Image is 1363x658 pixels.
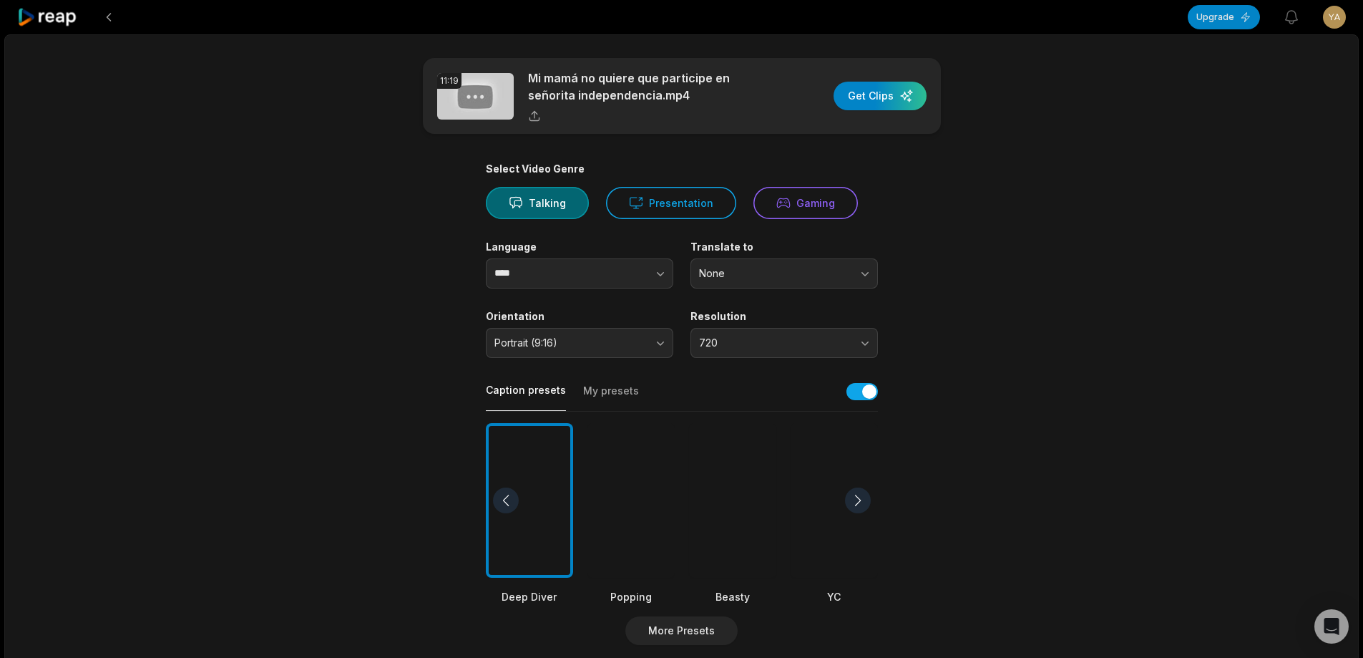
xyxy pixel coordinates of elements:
button: Caption presets [486,383,566,411]
div: Popping [587,589,675,604]
p: Mi mamá no quiere que participe en señorita independencia.mp4 [528,69,775,104]
span: 720 [699,337,849,349]
button: Presentation [606,187,736,219]
button: None [690,258,878,289]
button: More Presets [625,616,738,645]
label: Translate to [690,241,878,253]
span: Portrait (9:16) [494,337,645,349]
button: Portrait (9:16) [486,328,673,358]
label: Orientation [486,310,673,323]
label: Language [486,241,673,253]
div: Select Video Genre [486,163,878,175]
button: My presets [583,384,639,411]
button: Talking [486,187,589,219]
button: 720 [690,328,878,358]
label: Resolution [690,310,878,323]
div: Open Intercom Messenger [1314,609,1349,644]
button: Upgrade [1188,5,1260,29]
div: YC [791,589,878,604]
button: Gaming [753,187,858,219]
span: None [699,267,849,280]
div: Deep Diver [486,589,573,604]
div: Beasty [689,589,776,604]
button: Get Clips [834,82,927,110]
div: 11:19 [437,73,461,89]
